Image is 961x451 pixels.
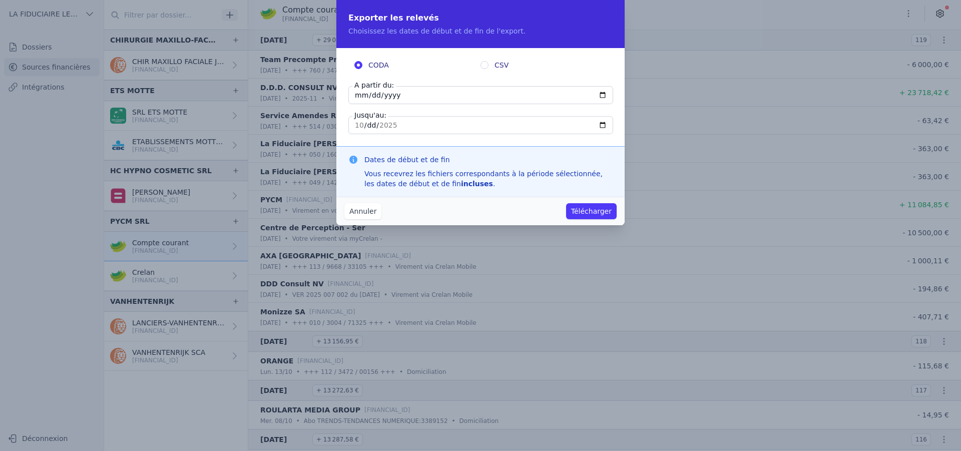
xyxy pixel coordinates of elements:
span: CSV [495,60,509,70]
h2: Exporter les relevés [348,12,613,24]
strong: incluses [461,180,493,188]
input: CSV [480,61,489,69]
label: CODA [354,60,480,70]
label: A partir du: [352,80,396,90]
p: Choisissez les dates de début et de fin de l'export. [348,26,613,36]
button: Annuler [344,203,381,219]
div: Vous recevrez les fichiers correspondants à la période sélectionnée, les dates de début et de fin . [364,169,613,189]
label: CSV [480,60,607,70]
button: Télécharger [566,203,617,219]
span: CODA [368,60,389,70]
h3: Dates de début et de fin [364,155,613,165]
label: Jusqu'au: [352,110,388,120]
input: CODA [354,61,362,69]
